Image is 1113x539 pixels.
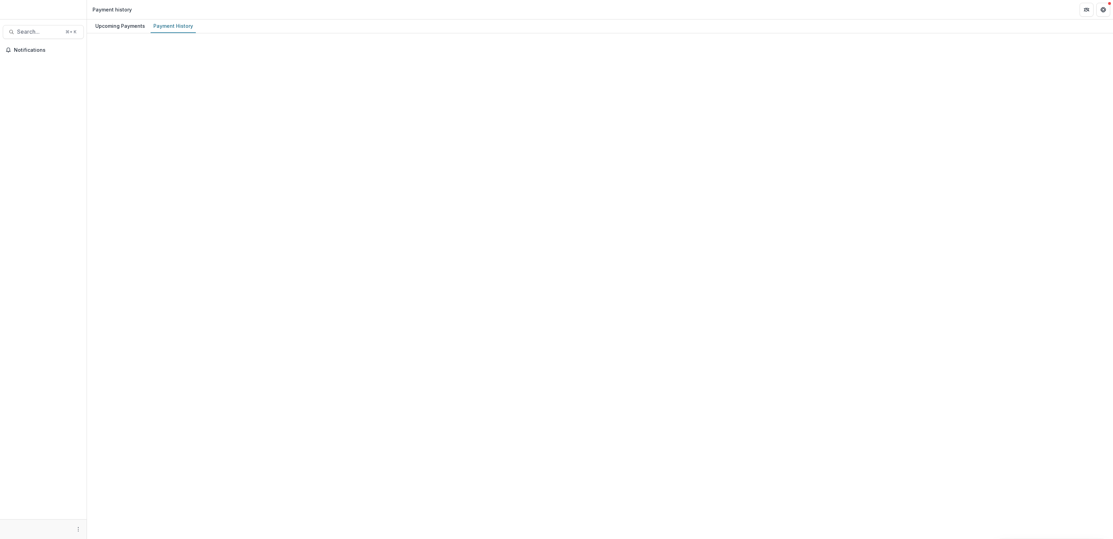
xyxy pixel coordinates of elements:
[151,19,196,33] a: Payment History
[17,28,61,35] span: Search...
[74,525,82,533] button: More
[3,44,84,56] button: Notifications
[93,21,148,31] div: Upcoming Payments
[93,6,132,13] div: Payment history
[1096,3,1110,17] button: Get Help
[14,47,81,53] span: Notifications
[64,28,78,36] div: ⌘ + K
[93,19,148,33] a: Upcoming Payments
[1080,3,1094,17] button: Partners
[3,25,84,39] button: Search...
[151,21,196,31] div: Payment History
[90,5,135,15] nav: breadcrumb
